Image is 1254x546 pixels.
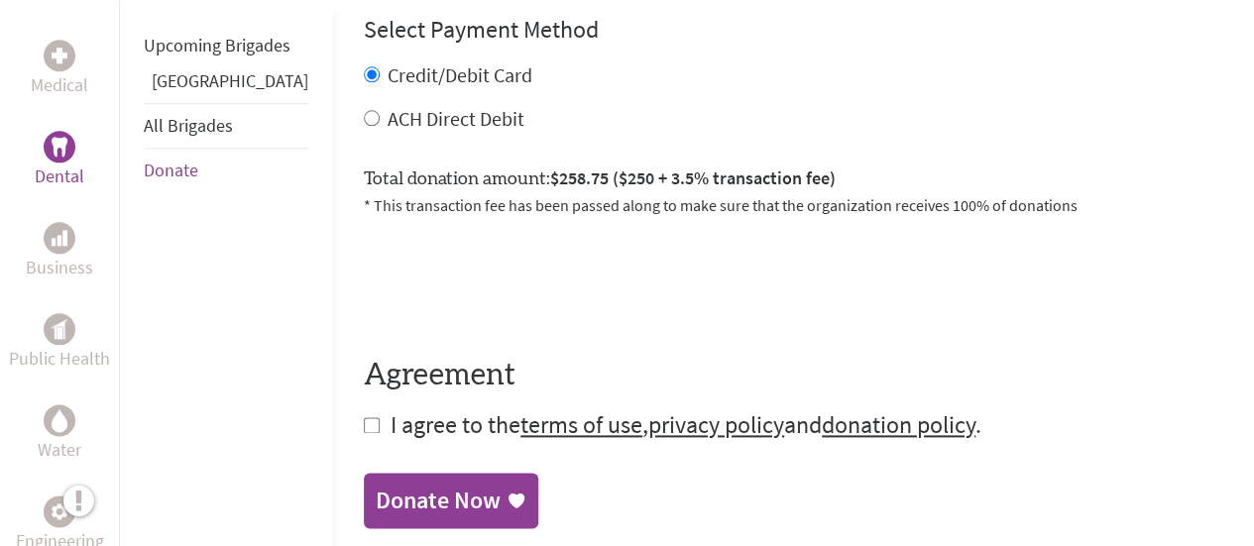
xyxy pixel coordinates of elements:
[144,103,308,149] li: All Brigades
[144,67,308,103] li: Panama
[52,48,67,63] img: Medical
[144,114,233,137] a: All Brigades
[388,62,532,87] label: Credit/Debit Card
[152,69,308,92] a: [GEOGRAPHIC_DATA]
[31,71,88,99] p: Medical
[144,159,198,181] a: Donate
[44,131,75,163] div: Dental
[38,436,81,464] p: Water
[31,40,88,99] a: MedicalMedical
[364,473,538,528] a: Donate Now
[376,485,501,516] div: Donate Now
[44,40,75,71] div: Medical
[364,358,1222,393] h4: Agreement
[52,503,67,519] img: Engineering
[44,222,75,254] div: Business
[9,313,110,373] a: Public HealthPublic Health
[388,106,524,131] label: ACH Direct Debit
[364,193,1222,217] p: * This transaction fee has been passed along to make sure that the organization receives 100% of ...
[52,137,67,156] img: Dental
[52,230,67,246] img: Business
[35,163,84,190] p: Dental
[550,166,836,189] span: $258.75 ($250 + 3.5% transaction fee)
[44,495,75,527] div: Engineering
[391,409,981,440] span: I agree to the , and .
[44,313,75,345] div: Public Health
[35,131,84,190] a: DentalDental
[364,241,665,318] iframe: reCAPTCHA
[144,34,290,56] a: Upcoming Brigades
[26,254,93,281] p: Business
[9,345,110,373] p: Public Health
[52,408,67,431] img: Water
[364,14,1222,46] h4: Select Payment Method
[144,24,308,67] li: Upcoming Brigades
[44,404,75,436] div: Water
[520,409,642,440] a: terms of use
[364,164,836,193] label: Total donation amount:
[38,404,81,464] a: WaterWater
[648,409,784,440] a: privacy policy
[144,149,308,192] li: Donate
[52,319,67,339] img: Public Health
[26,222,93,281] a: BusinessBusiness
[822,409,975,440] a: donation policy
